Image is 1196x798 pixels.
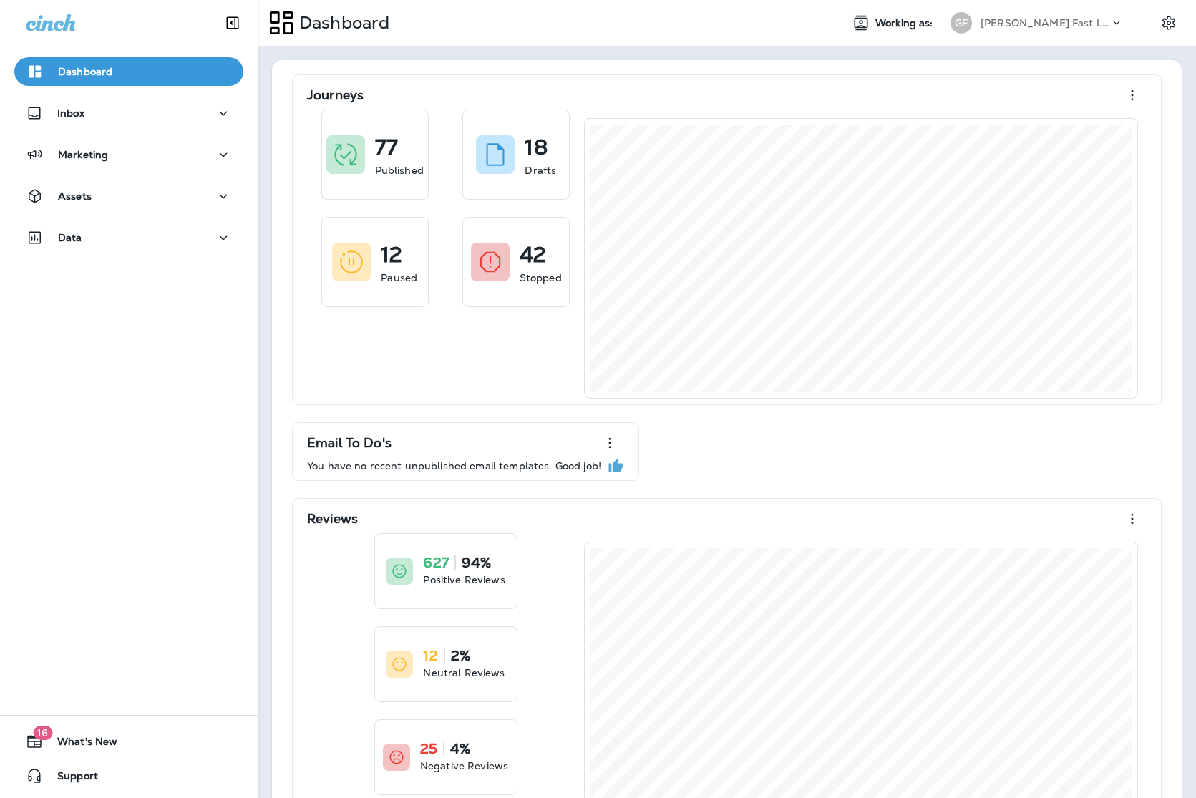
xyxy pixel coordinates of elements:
[213,9,253,37] button: Collapse Sidebar
[14,140,243,169] button: Marketing
[423,648,437,663] p: 12
[423,555,448,570] p: 627
[525,140,547,155] p: 18
[58,149,108,160] p: Marketing
[375,140,398,155] p: 77
[462,555,491,570] p: 94%
[525,163,556,177] p: Drafts
[57,107,84,119] p: Inbox
[520,271,562,285] p: Stopped
[307,436,392,450] p: Email To Do's
[14,99,243,127] button: Inbox
[58,190,92,202] p: Assets
[58,66,112,77] p: Dashboard
[33,726,52,740] span: 16
[293,12,389,34] p: Dashboard
[14,727,243,756] button: 16What's New
[381,248,402,262] p: 12
[450,741,470,756] p: 4%
[14,761,243,790] button: Support
[307,460,601,472] p: You have no recent unpublished email templates. Good job!
[520,248,546,262] p: 42
[420,759,508,773] p: Negative Reviews
[14,223,243,252] button: Data
[14,182,243,210] button: Assets
[875,17,936,29] span: Working as:
[981,17,1109,29] p: [PERSON_NAME] Fast Lube dba [PERSON_NAME]
[423,666,505,680] p: Neutral Reviews
[381,271,417,285] p: Paused
[451,648,470,663] p: 2%
[307,512,358,526] p: Reviews
[423,573,505,587] p: Positive Reviews
[307,88,364,102] p: Journeys
[58,232,82,243] p: Data
[420,741,437,756] p: 25
[375,163,424,177] p: Published
[43,770,98,787] span: Support
[14,57,243,86] button: Dashboard
[951,12,972,34] div: GF
[1156,10,1182,36] button: Settings
[43,736,117,753] span: What's New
